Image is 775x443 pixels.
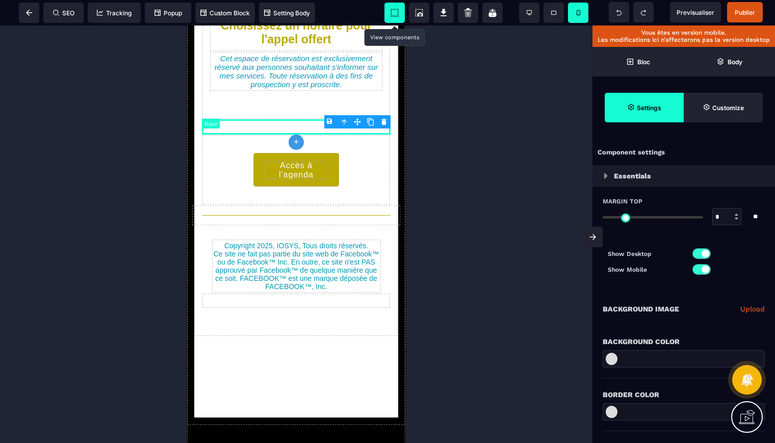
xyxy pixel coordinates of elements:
[735,9,755,16] span: Publier
[604,173,608,179] img: loading
[97,9,132,17] span: Tracking
[603,388,765,401] div: Border Color
[598,36,770,43] p: Les modifications ici n’affecterons pas la version desktop
[740,303,765,315] a: Upload
[614,170,651,182] p: Essentials
[608,249,684,259] p: Show Desktop
[200,9,250,17] span: Custom Block
[670,2,721,22] span: Preview
[605,93,684,122] span: Settings
[603,303,679,315] p: Background Image
[66,127,153,162] button: Accès à l'agenda
[608,265,684,275] p: Show Mobile
[592,143,775,163] div: Component settings
[637,104,661,112] strong: Settings
[603,335,765,348] div: Background Color
[677,9,714,16] span: Previsualiser
[154,9,182,17] span: Popup
[409,3,429,23] span: Screenshot
[684,93,763,122] span: Open Style Manager
[603,197,642,205] span: Margin Top
[23,26,196,66] text: Cet espace de réservation est exclusivement réservé aux personnes souhaitant s'informer sur mes s...
[712,104,744,112] strong: Customize
[264,9,310,17] span: Setting Body
[53,9,74,17] span: SEO
[637,58,650,66] strong: Bloc
[684,47,775,76] span: Open Layer Manager
[728,58,742,66] strong: Body
[598,29,770,36] p: Vous êtes en version mobile.
[592,47,684,76] span: Open Blocks
[384,3,405,23] span: View components
[25,214,195,268] text: Copyright 2025, IOSYS, Tous droits réservés. Ce site ne fait pas partie du site web de Facebook™ ...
